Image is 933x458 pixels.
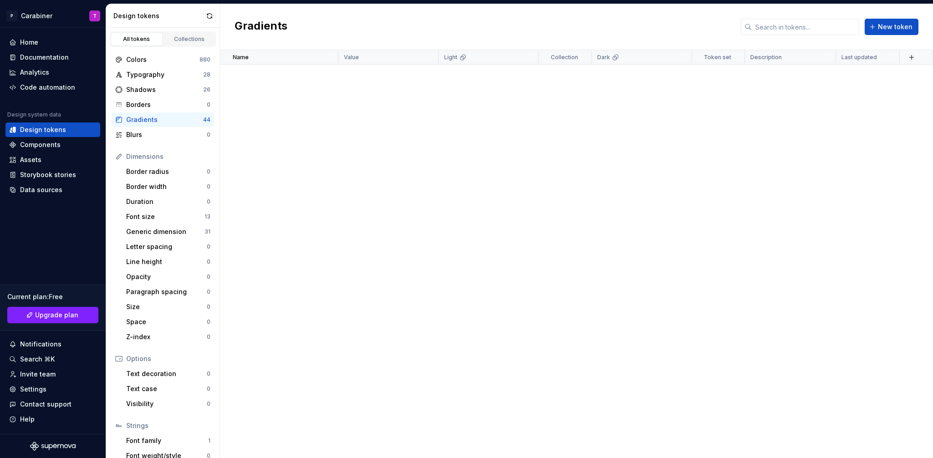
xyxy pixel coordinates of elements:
[6,10,17,21] div: P
[5,168,100,182] a: Storybook stories
[841,54,877,61] p: Last updated
[203,116,210,123] div: 44
[126,399,207,408] div: Visibility
[113,11,203,20] div: Design tokens
[126,242,207,251] div: Letter spacing
[750,54,782,61] p: Description
[235,19,287,35] h2: Gradients
[207,273,210,280] div: 0
[20,155,41,164] div: Assets
[5,122,100,137] a: Design tokens
[20,140,61,149] div: Components
[207,258,210,265] div: 0
[126,369,207,378] div: Text decoration
[551,54,578,61] p: Collection
[123,330,214,344] a: Z-index0
[126,287,207,296] div: Paragraph spacing
[126,55,200,64] div: Colors
[123,194,214,209] a: Duration0
[207,318,210,326] div: 0
[126,100,207,109] div: Borders
[207,168,210,175] div: 0
[704,54,731,61] p: Token set
[5,50,100,65] a: Documentation
[126,302,207,311] div: Size
[203,86,210,93] div: 26
[5,367,100,382] a: Invite team
[123,285,214,299] a: Paragraph spacing0
[126,182,207,191] div: Border width
[7,292,98,301] div: Current plan : Free
[126,70,203,79] div: Typography
[123,224,214,239] a: Generic dimension31
[20,340,62,349] div: Notifications
[597,54,610,61] p: Dark
[126,436,208,445] div: Font family
[126,332,207,341] div: Z-index
[126,317,207,326] div: Space
[207,101,210,108] div: 0
[126,130,207,139] div: Blurs
[20,170,76,179] div: Storybook stories
[123,382,214,396] a: Text case0
[207,303,210,310] div: 0
[207,131,210,138] div: 0
[126,115,203,124] div: Gradients
[123,300,214,314] a: Size0
[126,167,207,176] div: Border radius
[207,198,210,205] div: 0
[123,179,214,194] a: Border width0
[20,125,66,134] div: Design tokens
[20,415,35,424] div: Help
[20,385,46,394] div: Settings
[20,370,56,379] div: Invite team
[5,153,100,167] a: Assets
[205,228,210,235] div: 31
[344,54,359,61] p: Value
[20,400,72,409] div: Contact support
[123,270,214,284] a: Opacity0
[2,6,104,25] button: PCarabinerT
[112,97,214,112] a: Borders0
[123,254,214,269] a: Line height0
[207,183,210,190] div: 0
[205,213,210,220] div: 13
[126,257,207,266] div: Line height
[126,272,207,281] div: Opacity
[5,352,100,366] button: Search ⌘K
[5,65,100,80] a: Analytics
[5,183,100,197] a: Data sources
[123,433,214,448] a: Font family1
[126,227,205,236] div: Generic dimension
[207,243,210,250] div: 0
[126,212,205,221] div: Font size
[5,382,100,397] a: Settings
[878,22,912,31] span: New token
[93,12,97,20] div: T
[207,288,210,295] div: 0
[112,67,214,82] a: Typography28
[5,412,100,427] button: Help
[207,333,210,341] div: 0
[126,384,207,393] div: Text case
[126,85,203,94] div: Shadows
[5,35,100,50] a: Home
[865,19,918,35] button: New token
[444,54,457,61] p: Light
[123,366,214,381] a: Text decoration0
[5,80,100,95] a: Code automation
[200,56,210,63] div: 880
[20,83,75,92] div: Code automation
[35,310,78,320] span: Upgrade plan
[20,68,49,77] div: Analytics
[5,397,100,412] button: Contact support
[207,370,210,377] div: 0
[123,164,214,179] a: Border radius0
[30,442,76,451] svg: Supernova Logo
[112,127,214,142] a: Blurs0
[5,137,100,152] a: Components
[123,209,214,224] a: Font size13
[112,112,214,127] a: Gradients44
[752,19,859,35] input: Search in tokens...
